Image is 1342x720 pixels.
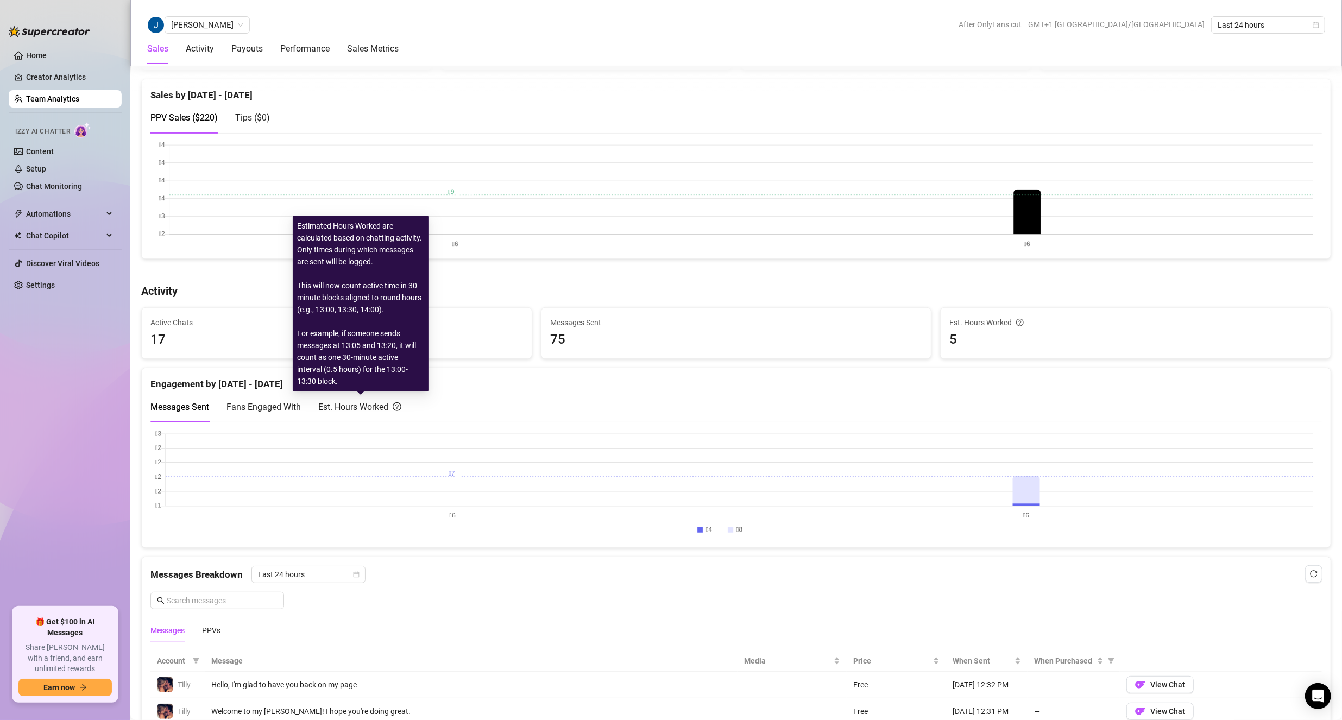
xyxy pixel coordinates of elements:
[231,42,263,55] div: Payouts
[150,317,523,329] span: Active Chats
[186,42,214,55] div: Activity
[148,17,164,33] img: Jepoy Jimenez
[1305,683,1331,709] div: Open Intercom Messenger
[297,222,422,386] span: Estimated Hours Worked are calculated based on chatting activity. Only times during which message...
[353,571,360,578] span: calendar
[141,283,1331,299] h4: Activity
[26,281,55,289] a: Settings
[1126,703,1194,720] button: OFView Chat
[150,330,523,350] span: 17
[178,707,191,716] span: Tilly
[847,672,946,698] td: Free
[550,317,923,329] span: Messages Sent
[258,566,359,583] span: Last 24 hours
[150,112,218,123] span: PPV Sales ( $220 )
[1150,707,1185,716] span: View Chat
[1028,16,1205,33] span: GMT+1 [GEOGRAPHIC_DATA]/[GEOGRAPHIC_DATA]
[178,680,191,689] span: Tilly
[157,655,188,667] span: Account
[211,705,731,717] div: Welcome to my [PERSON_NAME]! I hope you're doing great.
[1150,680,1185,689] span: View Chat
[226,402,301,412] span: Fans Engaged With
[280,42,330,55] div: Performance
[235,112,270,123] span: Tips ( $0 )
[26,94,79,103] a: Team Analytics
[74,122,91,138] img: AI Chatter
[157,677,173,692] img: Tilly
[393,400,401,414] span: question-circle
[18,679,112,696] button: Earn nowarrow-right
[1028,650,1120,672] th: When Purchased
[1310,570,1318,578] span: reload
[1016,317,1024,329] span: question-circle
[150,368,1322,391] div: Engagement by [DATE] - [DATE]
[26,147,54,156] a: Content
[150,402,209,412] span: Messages Sent
[1218,17,1319,33] span: Last 24 hours
[946,672,1028,698] td: [DATE] 12:32 PM
[211,679,731,691] div: Hello, I'm glad to have you back on my page
[550,330,923,350] span: 75
[953,655,1012,667] span: When Sent
[202,624,220,636] div: PPVs
[949,330,1322,350] span: 5
[205,650,738,672] th: Message
[14,232,21,239] img: Chat Copilot
[167,595,278,607] input: Search messages
[150,624,185,636] div: Messages
[26,68,113,86] a: Creator Analytics
[191,653,201,669] span: filter
[9,26,90,37] img: logo-BBDzfeDw.svg
[1313,22,1319,28] span: calendar
[1126,710,1194,718] a: OFView Chat
[26,227,103,244] span: Chat Copilot
[1034,655,1095,667] span: When Purchased
[79,684,87,691] span: arrow-right
[26,51,47,60] a: Home
[43,683,75,692] span: Earn now
[157,704,173,719] img: Tilly
[738,650,847,672] th: Media
[26,182,82,191] a: Chat Monitoring
[1028,672,1120,698] td: —
[347,42,399,55] div: Sales Metrics
[1135,706,1146,717] img: OF
[847,650,946,672] th: Price
[14,210,23,218] span: thunderbolt
[26,205,103,223] span: Automations
[946,650,1028,672] th: When Sent
[1126,676,1194,693] button: OFView Chat
[26,165,46,173] a: Setup
[744,655,831,667] span: Media
[150,566,1322,583] div: Messages Breakdown
[157,597,165,604] span: search
[1106,653,1117,669] span: filter
[15,127,70,137] span: Izzy AI Chatter
[1126,683,1194,692] a: OFView Chat
[1135,679,1146,690] img: OF
[1108,658,1114,664] span: filter
[150,79,1322,103] div: Sales by [DATE] - [DATE]
[171,17,243,33] span: Jepoy Jimenez
[959,16,1022,33] span: After OnlyFans cut
[949,317,1322,329] div: Est. Hours Worked
[18,617,112,638] span: 🎁 Get $100 in AI Messages
[147,42,168,55] div: Sales
[18,642,112,674] span: Share [PERSON_NAME] with a friend, and earn unlimited rewards
[318,400,401,414] div: Est. Hours Worked
[26,259,99,268] a: Discover Viral Videos
[853,655,931,667] span: Price
[193,658,199,664] span: filter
